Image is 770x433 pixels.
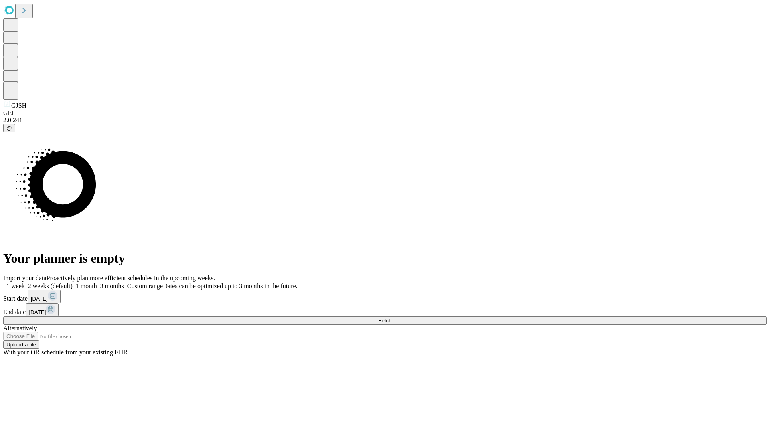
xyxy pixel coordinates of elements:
span: @ [6,125,12,131]
span: With your OR schedule from your existing EHR [3,349,128,356]
span: 2 weeks (default) [28,283,73,289]
span: Proactively plan more efficient schedules in the upcoming weeks. [47,275,215,281]
span: 1 week [6,283,25,289]
div: End date [3,303,767,316]
h1: Your planner is empty [3,251,767,266]
span: Dates can be optimized up to 3 months in the future. [163,283,297,289]
div: GEI [3,109,767,117]
span: GJSH [11,102,26,109]
span: [DATE] [29,309,46,315]
button: [DATE] [26,303,59,316]
span: [DATE] [31,296,48,302]
span: Alternatively [3,325,37,332]
span: 1 month [76,283,97,289]
span: Import your data [3,275,47,281]
button: [DATE] [28,290,61,303]
span: 3 months [100,283,124,289]
span: Custom range [127,283,163,289]
button: Upload a file [3,340,39,349]
span: Fetch [378,318,391,324]
button: Fetch [3,316,767,325]
div: Start date [3,290,767,303]
div: 2.0.241 [3,117,767,124]
button: @ [3,124,15,132]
